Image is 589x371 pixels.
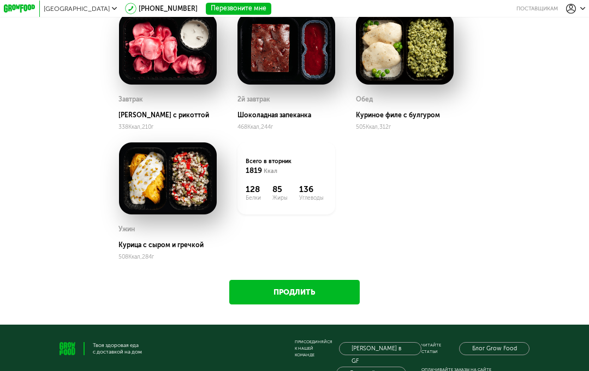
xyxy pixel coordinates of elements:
[459,342,529,355] a: Блог Grow Food
[356,95,373,103] h3: Обед
[237,95,270,103] h3: 2й завтрак
[299,184,326,194] span: 136
[118,142,217,214] img: big_Xr6ZhdvKR9dr3erW.png
[421,342,441,355] div: Читайте статьи
[229,280,360,304] a: Продлить
[151,123,153,130] span: г
[128,253,142,260] span: Ккал,
[389,123,391,130] span: г
[246,184,272,194] span: 128
[118,241,217,249] div: Курица с сыром и гречкой
[299,194,326,201] span: Углеводы
[356,111,454,119] div: Куриное филе с булгуром
[295,339,333,358] div: Присоединяйся к нашей команде
[139,5,198,13] a: [PHONE_NUMBER]
[272,184,299,194] span: 85
[246,157,328,177] div: Всего в вторник
[118,123,217,130] div: 338 210
[118,253,217,260] div: 508 284
[246,194,272,201] span: Белки
[93,342,142,355] div: Твоя здоровая еда с доставкой на дом
[237,13,336,85] img: big_F601vpJp5Wf4Dgz5.png
[152,253,154,260] span: г
[271,123,273,130] span: г
[128,123,142,130] span: Ккал,
[44,5,110,13] span: [GEOGRAPHIC_DATA]
[118,225,135,233] h3: Ужин
[272,194,299,201] span: Жиры
[366,123,379,130] span: Ккал,
[237,123,336,130] div: 468 244
[118,13,217,85] img: big_tsROXB5P9kwqKV4s.png
[118,95,143,103] h3: Завтрак
[237,111,336,119] div: Шоколадная запеканка
[246,166,262,175] span: 1819
[264,167,277,175] span: Ккал
[356,123,454,130] div: 505 312
[118,111,217,119] div: [PERSON_NAME] с рикоттой
[206,3,271,15] button: Перезвоните мне
[247,123,261,130] span: Ккал,
[339,342,421,355] a: [PERSON_NAME] в GF
[356,13,454,85] img: big_HiiCm5w86QSjzLpf.png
